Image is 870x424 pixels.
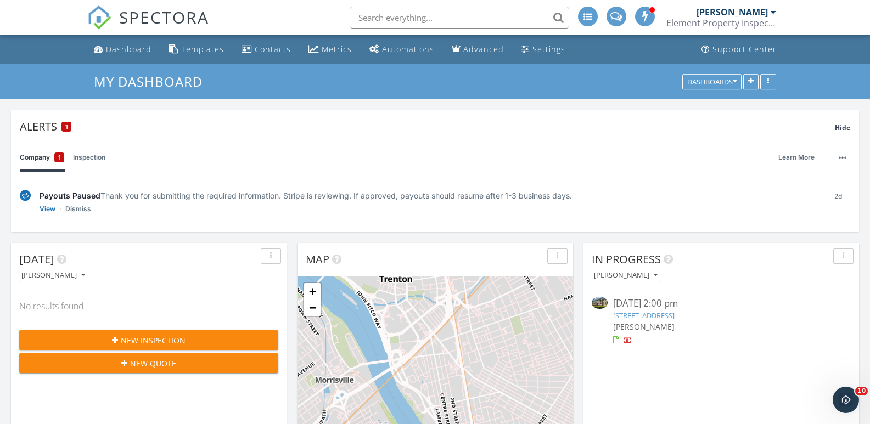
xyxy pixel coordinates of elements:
span: SPECTORA [119,5,209,29]
span: 1 [65,123,68,131]
button: New Inspection [19,330,278,350]
span: 1 [58,152,61,163]
a: [STREET_ADDRESS] [613,310,675,320]
span: Payouts Paused [40,191,100,200]
span: [DATE] [19,252,54,267]
div: Contacts [255,44,291,54]
a: [DATE] 2:00 pm [STREET_ADDRESS] [PERSON_NAME] [592,297,851,346]
a: Zoom in [304,283,321,299]
a: My Dashboard [94,72,212,91]
a: Settings [517,39,570,60]
div: Advanced [463,44,504,54]
a: Support Center [697,39,781,60]
div: [PERSON_NAME] [21,272,85,279]
span: Map [306,252,329,267]
iframe: Intercom live chat [833,387,859,413]
span: New Inspection [121,335,186,346]
button: [PERSON_NAME] [19,268,87,283]
span: Hide [835,123,850,132]
a: SPECTORA [87,15,209,38]
a: View [40,203,55,214]
a: Zoom out [304,299,321,316]
div: Dashboard [106,44,151,54]
a: Contacts [237,39,295,60]
div: Settings [532,44,565,54]
button: Dashboards [682,74,742,89]
img: ellipsis-632cfdd7c38ec3a7d453.svg [839,156,846,159]
a: Advanced [447,39,508,60]
div: Thank you for submitting the required information. Stripe is reviewing. If approved, payouts shou... [40,190,817,201]
div: Support Center [712,44,777,54]
div: Dashboards [687,78,737,86]
div: Templates [181,44,224,54]
button: New Quote [19,353,278,373]
img: under-review-2fe708636b114a7f4b8d.svg [20,190,31,201]
span: 10 [855,387,868,395]
img: 9543536%2Fcover_photos%2Fx5qgvR0vtBdGpPO6Neqv%2Fsmall.jpg [592,297,608,309]
div: [PERSON_NAME] [594,272,658,279]
div: Automations [382,44,434,54]
img: The Best Home Inspection Software - Spectora [87,5,111,30]
span: [PERSON_NAME] [613,321,675,332]
div: [DATE] 2:00 pm [613,297,829,310]
a: Inspection [73,143,105,172]
div: No results found [11,291,287,321]
input: Search everything... [350,7,569,29]
a: Dashboard [89,39,156,60]
a: Metrics [304,39,356,60]
a: Templates [165,39,228,60]
span: New Quote [130,358,176,369]
div: 2d [826,190,850,214]
button: [PERSON_NAME] [592,268,660,283]
a: Learn More [778,152,821,163]
a: Automations (Basic) [365,39,439,60]
div: Metrics [322,44,352,54]
span: In Progress [592,252,661,267]
div: Alerts [20,119,835,134]
a: Company [20,143,64,172]
div: Element Property Inspections [666,18,776,29]
div: [PERSON_NAME] [697,7,768,18]
a: Dismiss [65,203,91,214]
